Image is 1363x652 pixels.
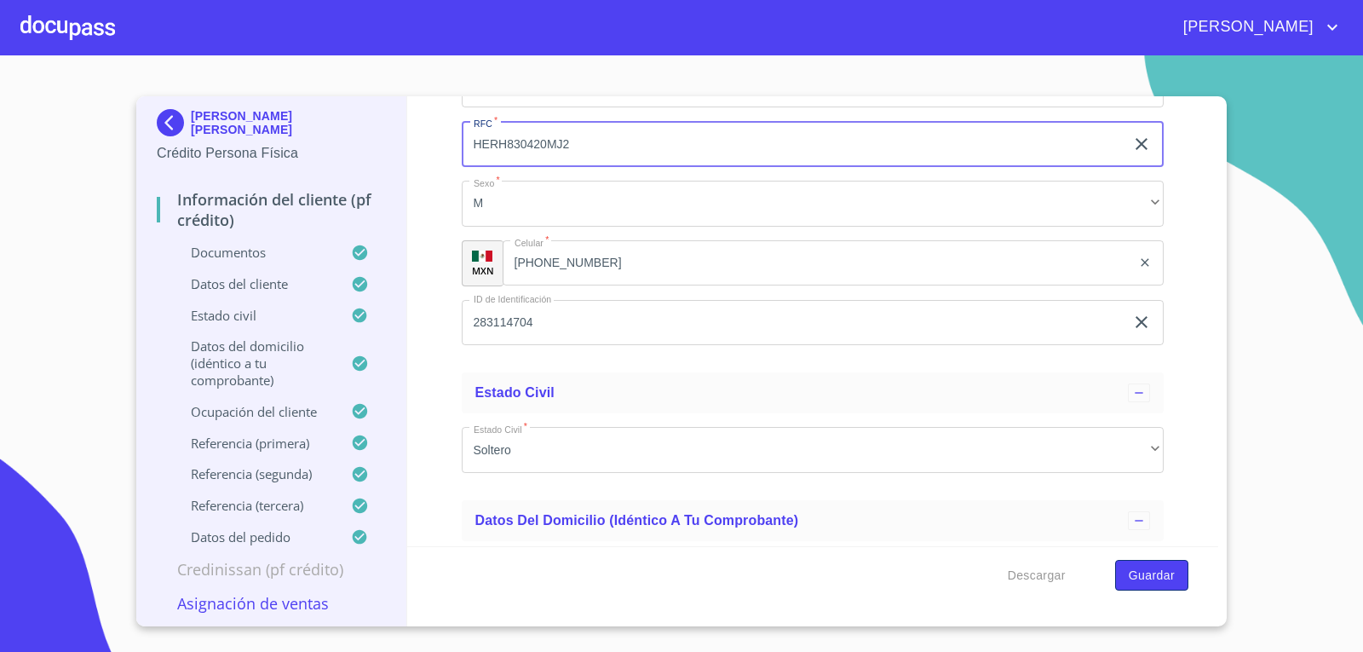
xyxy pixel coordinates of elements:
[157,465,351,482] p: Referencia (segunda)
[1170,14,1343,41] button: account of current user
[157,275,351,292] p: Datos del cliente
[1131,312,1152,332] button: clear input
[157,559,386,580] p: Credinissan (PF crédito)
[462,181,1165,227] div: M
[1115,560,1188,591] button: Guardar
[191,109,386,136] p: [PERSON_NAME] [PERSON_NAME]
[157,109,191,136] img: Docupass spot blue
[157,143,386,164] p: Crédito Persona Física
[1129,565,1175,586] span: Guardar
[157,403,351,420] p: Ocupación del Cliente
[157,338,351,389] p: Datos del domicilio (idéntico a tu comprobante)
[157,435,351,452] p: Referencia (primera)
[462,372,1165,413] div: Estado Civil
[157,528,351,545] p: Datos del pedido
[472,264,494,277] p: MXN
[475,385,555,400] span: Estado Civil
[157,307,351,324] p: Estado Civil
[1008,565,1066,586] span: Descargar
[157,189,386,230] p: Información del cliente (PF crédito)
[1001,560,1073,591] button: Descargar
[462,427,1165,473] div: Soltero
[157,244,351,261] p: Documentos
[475,513,799,528] span: Datos del domicilio (idéntico a tu comprobante)
[462,500,1165,541] div: Datos del domicilio (idéntico a tu comprobante)
[157,109,386,143] div: [PERSON_NAME] [PERSON_NAME]
[1131,134,1152,154] button: clear input
[157,593,386,614] p: Asignación de Ventas
[1138,256,1152,269] button: clear input
[1170,14,1322,41] span: [PERSON_NAME]
[157,497,351,514] p: Referencia (tercera)
[472,251,492,263] img: R93DlvwvvjP9fbrDwZeCRYBHk45OWMq+AAOlFVsxT89f82nwPLnD58IP7+ANJEaWYhP0Tx8kkA0WlQMPQsAAgwAOmBj20AXj6...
